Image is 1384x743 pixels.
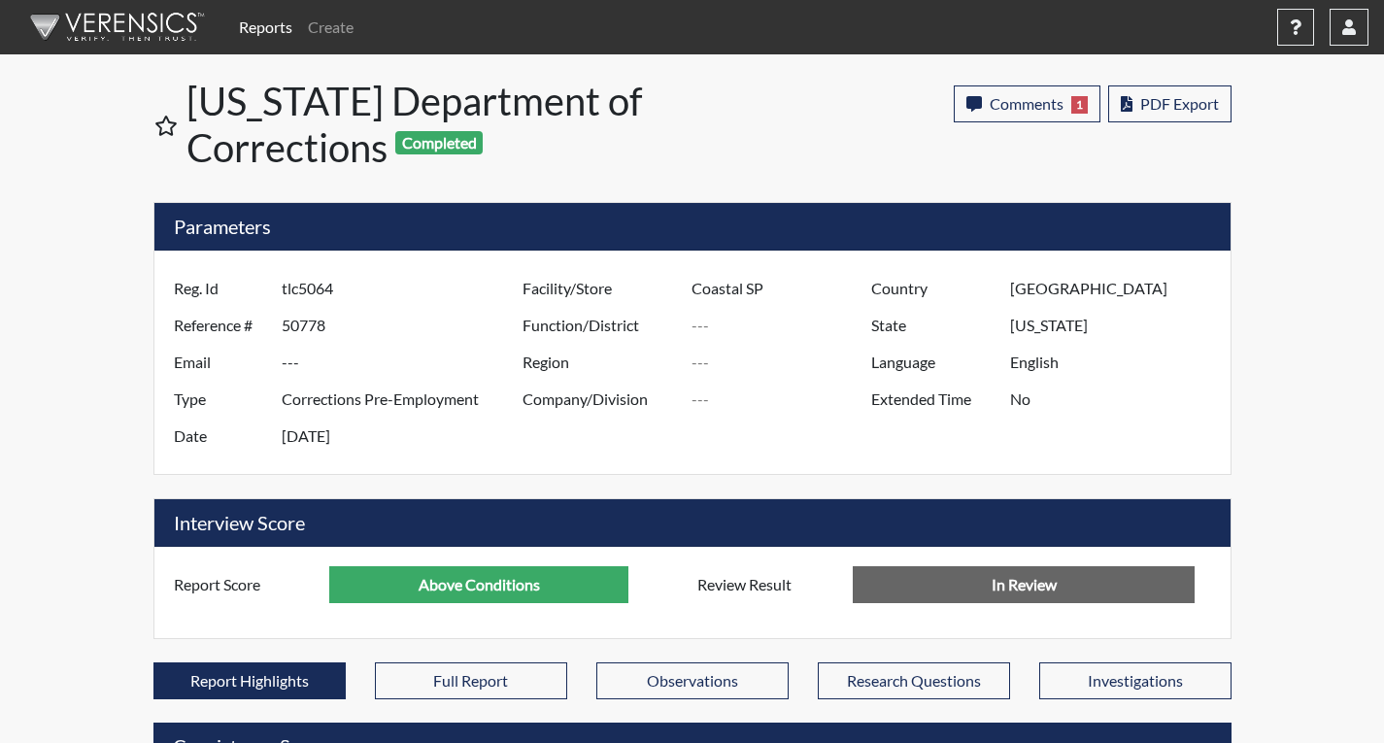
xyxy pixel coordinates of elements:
label: Region [508,344,692,381]
input: --- [1010,344,1225,381]
label: Reg. Id [159,270,282,307]
label: Company/Division [508,381,692,418]
label: Email [159,344,282,381]
input: --- [282,307,527,344]
button: Observations [596,662,789,699]
input: --- [692,381,876,418]
input: --- [282,344,527,381]
span: PDF Export [1140,94,1219,113]
a: Create [300,8,361,47]
input: --- [692,344,876,381]
input: --- [282,381,527,418]
label: Extended Time [857,381,1010,418]
button: PDF Export [1108,85,1232,122]
label: Country [857,270,1010,307]
span: Comments [990,94,1063,113]
label: Function/District [508,307,692,344]
h5: Parameters [154,203,1231,251]
label: Type [159,381,282,418]
input: --- [1010,307,1225,344]
label: Reference # [159,307,282,344]
label: Report Score [159,566,330,603]
a: Reports [231,8,300,47]
button: Report Highlights [153,662,346,699]
span: Completed [395,131,483,154]
input: --- [282,418,527,455]
input: No Decision [853,566,1195,603]
label: Date [159,418,282,455]
button: Full Report [375,662,567,699]
input: --- [692,307,876,344]
label: State [857,307,1010,344]
h5: Interview Score [154,499,1231,547]
input: --- [1010,381,1225,418]
label: Facility/Store [508,270,692,307]
label: Review Result [683,566,854,603]
span: 1 [1071,96,1088,114]
button: Comments1 [954,85,1100,122]
input: --- [692,270,876,307]
label: Language [857,344,1010,381]
button: Research Questions [818,662,1010,699]
input: --- [282,270,527,307]
button: Investigations [1039,662,1232,699]
input: --- [1010,270,1225,307]
input: --- [329,566,628,603]
h1: [US_STATE] Department of Corrections [186,78,694,171]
